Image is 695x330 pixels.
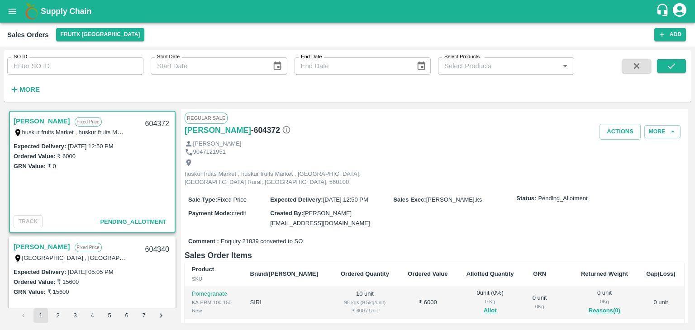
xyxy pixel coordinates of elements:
[185,170,388,187] p: huskur fruits Market , huskur fruits Market , [GEOGRAPHIC_DATA], [GEOGRAPHIC_DATA] Rural, [GEOGRA...
[530,294,548,311] div: 0 unit
[15,308,170,323] nav: pagination navigation
[530,302,548,311] div: 0 Kg
[250,270,318,277] b: Brand/[PERSON_NAME]
[646,270,675,277] b: Gap(Loss)
[14,288,46,295] label: GRN Value:
[19,86,40,93] strong: More
[638,286,684,319] td: 0 unit
[23,2,41,20] img: logo
[444,53,480,61] label: Select Products
[331,286,399,319] td: 10 unit
[341,270,389,277] b: Ordered Quantity
[464,297,516,306] div: 0 Kg
[41,7,91,16] b: Supply Chain
[14,269,66,275] label: Expected Delivery :
[426,196,482,203] span: [PERSON_NAME].ks
[251,124,291,137] h6: - 604372
[188,237,219,246] label: Comment :
[654,28,686,41] button: Add
[102,308,117,323] button: Go to page 5
[48,288,69,295] label: ₹ 15600
[41,5,656,18] a: Supply Chain
[270,210,370,226] span: [PERSON_NAME][EMAIL_ADDRESS][DOMAIN_NAME]
[538,194,587,203] span: Pending_Allotment
[7,29,49,41] div: Sales Orders
[399,286,457,319] td: ₹ 6000
[192,275,236,283] div: SKU
[14,153,55,160] label: Ordered Value:
[533,270,546,277] b: GRN
[441,60,557,72] input: Select Products
[193,140,242,148] p: [PERSON_NAME]
[559,60,571,72] button: Open
[579,289,630,316] div: 0 unit
[57,278,79,285] label: ₹ 15600
[644,125,681,138] button: More
[33,308,48,323] button: page 1
[14,278,55,285] label: Ordered Value:
[192,306,236,315] div: New
[137,308,151,323] button: Go to page 7
[579,297,630,306] div: 0 Kg
[270,210,303,217] label: Created By :
[57,153,76,160] label: ₹ 6000
[68,308,82,323] button: Go to page 3
[192,290,236,298] p: Pomegranate
[188,210,232,217] label: Payment Mode :
[671,2,688,21] div: account of current user
[100,218,167,225] span: Pending_Allotment
[600,124,641,140] button: Actions
[408,270,447,277] b: Ordered Value
[151,57,265,75] input: Start Date
[14,163,46,170] label: GRN Value:
[270,196,323,203] label: Expected Delivery :
[192,298,236,306] div: KA-PRM-100-150
[14,241,70,253] a: [PERSON_NAME]
[269,57,286,75] button: Choose date
[140,239,175,260] div: 604340
[232,210,246,217] span: credit
[51,308,65,323] button: Go to page 2
[119,308,134,323] button: Go to page 6
[185,124,251,137] a: [PERSON_NAME]
[68,143,113,150] label: [DATE] 12:50 PM
[243,286,331,319] td: SIRI
[56,28,145,41] button: Select DC
[221,237,303,246] span: Enquiry 21839 converted to SO
[393,196,426,203] label: Sales Exec :
[295,57,409,75] input: End Date
[7,82,42,97] button: More
[68,269,113,275] label: [DATE] 05:05 PM
[516,194,536,203] label: Status:
[185,113,228,123] span: Regular Sale
[48,163,56,170] label: ₹ 0
[14,143,66,150] label: Expected Delivery :
[75,117,102,127] p: Fixed Price
[467,270,514,277] b: Allotted Quantity
[185,249,684,262] h6: Sales Order Items
[581,270,628,277] b: Returned Weight
[217,196,247,203] span: Fixed Price
[2,1,23,22] button: open drawer
[338,298,391,306] div: 95 kgs (9.5kg/unit)
[14,115,70,127] a: [PERSON_NAME]
[188,196,217,203] label: Sale Type :
[656,3,671,19] div: customer-support
[323,196,368,203] span: [DATE] 12:50 PM
[484,306,497,316] button: Allot
[301,53,322,61] label: End Date
[413,57,430,75] button: Choose date
[22,128,364,136] label: huskur fruits Market , huskur fruits Market , [GEOGRAPHIC_DATA], [GEOGRAPHIC_DATA] Rural, [GEOGRA...
[338,306,391,315] div: ₹ 600 / Unit
[140,113,175,135] div: 604372
[14,53,27,61] label: SO ID
[85,308,100,323] button: Go to page 4
[154,308,168,323] button: Go to next page
[7,57,143,75] input: Enter SO ID
[22,254,432,261] label: [GEOGRAPHIC_DATA] , [GEOGRAPHIC_DATA], [GEOGRAPHIC_DATA] , [GEOGRAPHIC_DATA], [GEOGRAPHIC_DATA], ...
[579,306,630,316] button: Reasons(0)
[192,266,214,273] b: Product
[193,148,226,156] p: 9047121951
[464,289,516,316] div: 0 unit ( 0 %)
